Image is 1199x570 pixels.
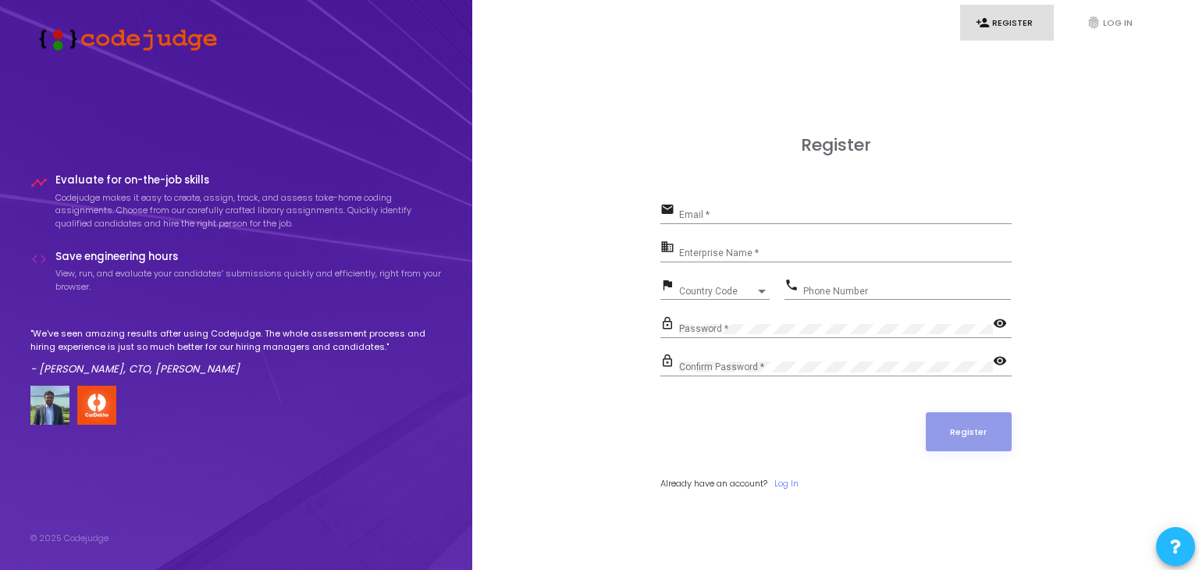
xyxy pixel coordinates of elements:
[679,287,756,296] span: Country Code
[55,251,443,263] h4: Save engineering hours
[660,353,679,372] mat-icon: lock_outline
[785,277,803,296] mat-icon: phone
[660,277,679,296] mat-icon: flag
[803,286,1011,297] input: Phone Number
[976,16,990,30] i: person_add
[55,191,443,230] p: Codejudge makes it easy to create, assign, track, and assess take-home coding assignments. Choose...
[660,239,679,258] mat-icon: business
[30,386,69,425] img: user image
[30,251,48,268] i: code
[30,174,48,191] i: timeline
[679,209,1012,220] input: Email
[1087,16,1101,30] i: fingerprint
[1071,5,1165,41] a: fingerprintLog In
[55,267,443,293] p: View, run, and evaluate your candidates’ submissions quickly and efficiently, right from your bro...
[993,315,1012,334] mat-icon: visibility
[993,353,1012,372] mat-icon: visibility
[30,327,443,353] p: "We've seen amazing results after using Codejudge. The whole assessment process and hiring experi...
[679,248,1012,258] input: Enterprise Name
[55,174,443,187] h4: Evaluate for on-the-job skills
[926,412,1012,451] button: Register
[960,5,1054,41] a: person_addRegister
[660,135,1012,155] h3: Register
[660,477,767,490] span: Already have an account?
[30,532,109,545] div: © 2025 Codejudge
[30,362,240,376] em: - [PERSON_NAME], CTO, [PERSON_NAME]
[660,201,679,220] mat-icon: email
[77,386,116,425] img: company-logo
[774,477,799,490] a: Log In
[660,315,679,334] mat-icon: lock_outline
